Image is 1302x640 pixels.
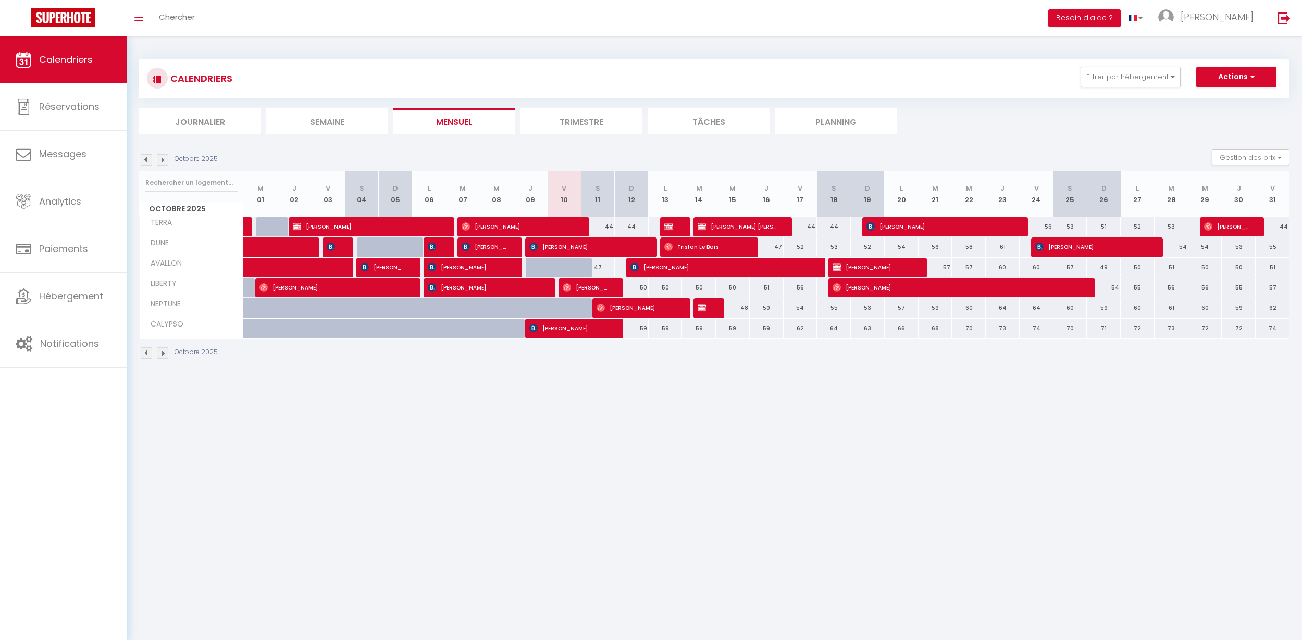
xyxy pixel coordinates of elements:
div: 71 [1087,319,1121,338]
div: 59 [716,319,750,338]
th: 02 [277,171,311,217]
abbr: S [359,183,364,193]
div: 55 [1256,237,1289,257]
div: 59 [682,319,716,338]
span: [PERSON_NAME] [1035,237,1148,257]
abbr: L [664,183,667,193]
th: 18 [817,171,851,217]
span: Paiements [39,242,88,255]
div: 53 [851,298,885,318]
div: 63 [851,319,885,338]
div: 60 [1121,298,1155,318]
div: 56 [1155,278,1188,297]
div: 64 [1020,298,1053,318]
div: 70 [1053,319,1087,338]
div: 74 [1256,319,1289,338]
th: 28 [1155,171,1188,217]
div: 56 [784,278,817,297]
th: 24 [1020,171,1053,217]
div: 59 [1087,298,1121,318]
div: 60 [1188,298,1222,318]
abbr: M [966,183,972,193]
span: [PERSON_NAME] [293,217,440,236]
div: 44 [581,217,615,236]
div: 53 [1222,237,1256,257]
abbr: M [1168,183,1174,193]
div: 60 [1020,258,1053,277]
div: 59 [615,319,649,338]
div: 52 [851,237,885,257]
span: [PERSON_NAME] [529,318,609,338]
div: 57 [885,298,919,318]
button: Actions [1196,67,1276,87]
th: 30 [1222,171,1256,217]
button: Gestion des prix [1212,149,1289,165]
div: 44 [615,217,649,236]
span: AVALLON [141,258,184,269]
span: DUNE [141,237,180,249]
th: 09 [514,171,548,217]
div: 50 [750,298,784,318]
th: 19 [851,171,885,217]
abbr: D [865,183,870,193]
span: [PERSON_NAME] [833,278,1081,297]
th: 25 [1053,171,1087,217]
li: Journalier [139,108,261,134]
abbr: M [460,183,466,193]
abbr: D [393,183,398,193]
div: 54 [885,237,919,257]
div: 74 [1020,319,1053,338]
abbr: M [257,183,264,193]
span: Messages [39,147,86,160]
div: 50 [716,278,750,297]
div: 44 [1256,217,1289,236]
span: [PERSON_NAME] [563,278,608,297]
th: 13 [649,171,683,217]
span: Octobre 2025 [140,202,243,217]
div: 59 [750,319,784,338]
span: [PERSON_NAME] [698,298,709,318]
abbr: D [1101,183,1107,193]
div: 60 [986,258,1020,277]
li: Semaine [266,108,388,134]
abbr: M [1202,183,1208,193]
div: 56 [1020,217,1053,236]
th: 31 [1256,171,1289,217]
div: 49 [1087,258,1121,277]
div: 73 [986,319,1020,338]
span: [PERSON_NAME] [630,257,811,277]
div: 57 [919,258,952,277]
th: 26 [1087,171,1121,217]
th: 17 [784,171,817,217]
div: 58 [952,237,986,257]
img: Super Booking [31,8,95,27]
button: Filtrer par hébergement [1081,67,1181,87]
div: 60 [952,298,986,318]
span: Calendriers [39,53,93,66]
div: 62 [784,319,817,338]
th: 07 [446,171,480,217]
div: 73 [1155,319,1188,338]
abbr: J [1000,183,1005,193]
div: 59 [649,319,683,338]
div: 51 [1087,217,1121,236]
div: 59 [1222,298,1256,318]
th: 10 [547,171,581,217]
div: 53 [1155,217,1188,236]
th: 20 [885,171,919,217]
div: 54 [1188,237,1222,257]
abbr: M [932,183,938,193]
th: 14 [682,171,716,217]
th: 03 [311,171,345,217]
img: ... [1158,9,1174,25]
abbr: L [900,183,903,193]
div: 50 [1188,258,1222,277]
div: 51 [750,278,784,297]
div: 68 [919,319,952,338]
div: 72 [1121,319,1155,338]
div: 53 [817,237,851,257]
span: TERRA [141,217,180,229]
div: 51 [1155,258,1188,277]
span: [PERSON_NAME] [529,237,642,257]
abbr: M [493,183,500,193]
